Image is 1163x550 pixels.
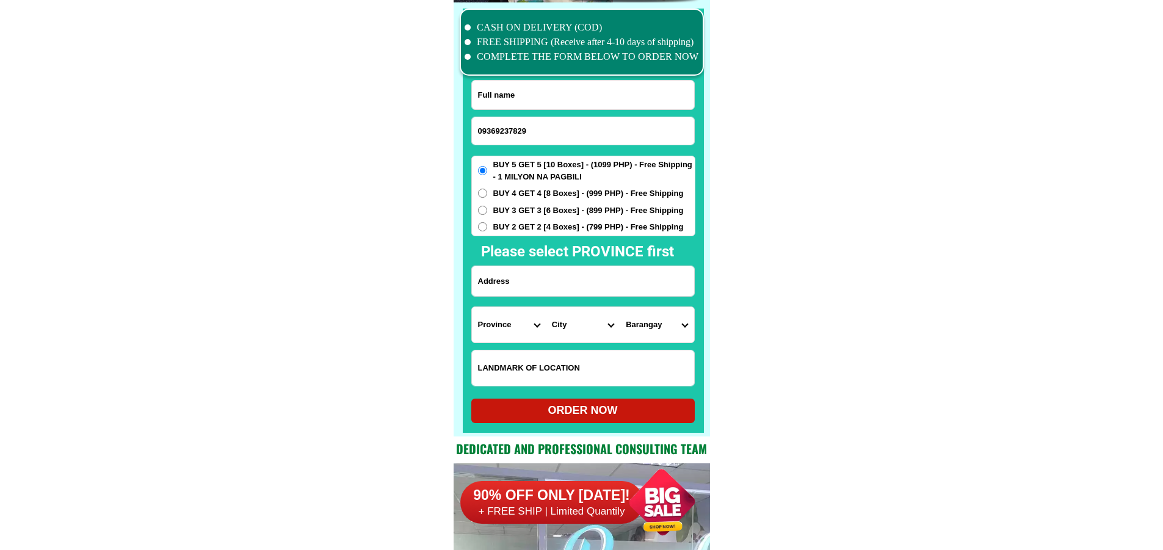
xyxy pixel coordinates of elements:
[472,350,694,386] input: Input LANDMARKOFLOCATION
[546,307,620,342] select: Select district
[493,221,684,233] span: BUY 2 GET 2 [4 Boxes] - (799 PHP) - Free Shipping
[454,440,710,458] h2: Dedicated and professional consulting team
[471,402,695,419] div: ORDER NOW
[472,81,694,109] input: Input full_name
[493,204,684,217] span: BUY 3 GET 3 [6 Boxes] - (899 PHP) - Free Shipping
[472,307,546,342] select: Select province
[465,49,699,64] li: COMPLETE THE FORM BELOW TO ORDER NOW
[493,187,684,200] span: BUY 4 GET 4 [8 Boxes] - (999 PHP) - Free Shipping
[478,222,487,231] input: BUY 2 GET 2 [4 Boxes] - (799 PHP) - Free Shipping
[620,307,694,342] select: Select commune
[465,35,699,49] li: FREE SHIPPING (Receive after 4-10 days of shipping)
[478,166,487,175] input: BUY 5 GET 5 [10 Boxes] - (1099 PHP) - Free Shipping - 1 MILYON NA PAGBILI
[493,159,695,183] span: BUY 5 GET 5 [10 Boxes] - (1099 PHP) - Free Shipping - 1 MILYON NA PAGBILI
[481,241,806,262] h2: Please select PROVINCE first
[478,189,487,198] input: BUY 4 GET 4 [8 Boxes] - (999 PHP) - Free Shipping
[472,117,694,145] input: Input phone_number
[478,206,487,215] input: BUY 3 GET 3 [6 Boxes] - (899 PHP) - Free Shipping
[472,266,694,296] input: Input address
[465,20,699,35] li: CASH ON DELIVERY (COD)
[460,487,643,505] h6: 90% OFF ONLY [DATE]!
[460,505,643,518] h6: + FREE SHIP | Limited Quantily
